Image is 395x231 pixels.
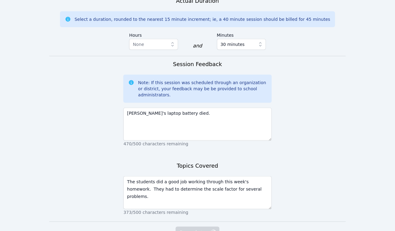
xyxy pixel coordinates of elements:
div: and [193,42,202,50]
textarea: The students did a good job working through this week's homework. They had to determine the scale... [123,176,271,209]
button: None [129,39,178,50]
p: 470/500 characters remaining [123,141,271,147]
label: Minutes [217,30,266,39]
span: None [133,42,144,47]
label: Hours [129,30,178,39]
h3: Session Feedback [173,60,222,69]
textarea: [PERSON_NAME]'s laptop battery died. [123,108,271,141]
span: 30 minutes [221,41,245,48]
h3: Topics Covered [177,162,218,170]
div: Note: If this session was scheduled through an organization or district, your feedback may be be ... [138,80,266,98]
button: 30 minutes [217,39,266,50]
p: 373/500 characters remaining [123,209,271,215]
div: Select a duration, rounded to the nearest 15 minute increment; ie, a 40 minute session should be ... [75,16,330,22]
